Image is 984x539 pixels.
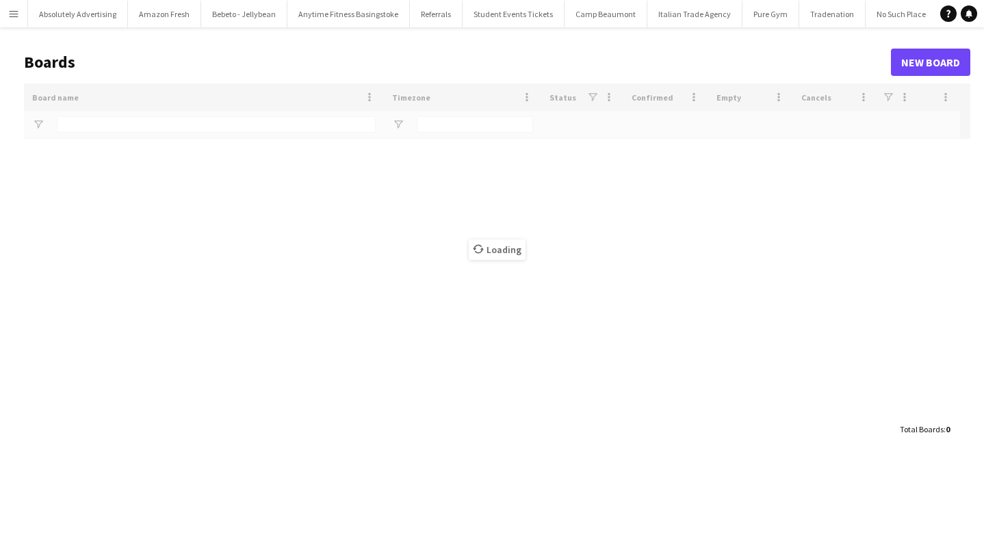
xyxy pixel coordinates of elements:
[900,424,944,434] span: Total Boards
[28,1,128,27] button: Absolutely Advertising
[647,1,742,27] button: Italian Trade Agency
[891,49,970,76] a: New Board
[128,1,201,27] button: Amazon Fresh
[287,1,410,27] button: Anytime Fitness Basingstoke
[799,1,866,27] button: Tradenation
[410,1,463,27] button: Referrals
[463,1,565,27] button: Student Events Tickets
[469,239,526,260] span: Loading
[201,1,287,27] button: Bebeto - Jellybean
[565,1,647,27] button: Camp Beaumont
[946,424,950,434] span: 0
[900,416,950,443] div: :
[742,1,799,27] button: Pure Gym
[866,1,937,27] button: No Such Place
[24,52,891,73] h1: Boards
